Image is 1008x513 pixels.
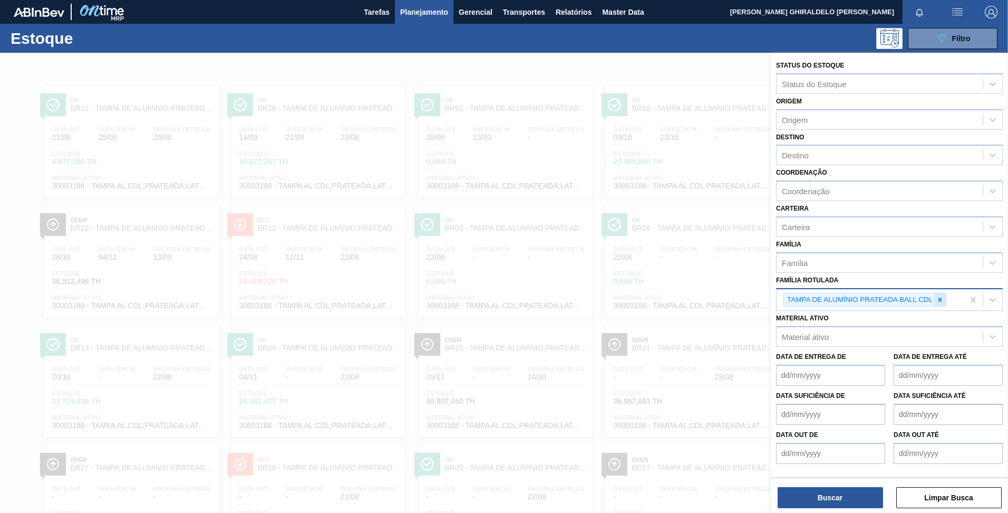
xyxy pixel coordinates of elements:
input: dd/mm/yyyy [894,443,1003,464]
label: Data de Entrega de [776,353,846,360]
label: Destino [776,134,804,141]
label: Data de Entrega até [894,353,967,360]
label: Carteira [776,205,809,212]
label: Material ativo [776,315,829,322]
div: Pogramando: nenhum usuário selecionado [876,28,903,49]
div: Origem [782,115,808,124]
h1: Estoque [11,32,168,44]
span: Master Data [602,6,644,18]
img: TNhmsLtSVTkK8tSr43FrP2fwEKptu5GPRR3wAAAABJRU5ErkJggg== [14,7,64,17]
div: Status do Estoque [782,79,847,88]
span: Tarefas [364,6,390,18]
input: dd/mm/yyyy [894,404,1003,425]
label: Data suficiência até [894,392,966,400]
button: Notificações [903,5,936,20]
label: Origem [776,98,802,105]
div: TAMPA DE ALUMÍNIO PRATEADA BALL CDL [784,293,934,307]
div: Destino [782,151,809,160]
input: dd/mm/yyyy [776,443,885,464]
label: Família Rotulada [776,277,838,284]
span: Gerencial [459,6,492,18]
img: Logout [985,6,997,18]
label: Data out até [894,431,939,439]
label: Data out de [776,431,818,439]
button: Filtro [908,28,997,49]
span: Filtro [952,34,971,43]
span: Relatórios [556,6,592,18]
label: Família [776,241,801,248]
div: Coordenação [782,187,829,196]
img: userActions [951,6,964,18]
label: Coordenação [776,169,827,176]
label: Data suficiência de [776,392,845,400]
input: dd/mm/yyyy [776,365,885,386]
span: Planejamento [400,6,448,18]
input: dd/mm/yyyy [894,365,1003,386]
span: Transportes [503,6,545,18]
div: Família [782,258,808,267]
div: Carteira [782,222,810,231]
label: Status do Estoque [776,62,844,69]
div: Material ativo [782,332,829,341]
input: dd/mm/yyyy [776,404,885,425]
